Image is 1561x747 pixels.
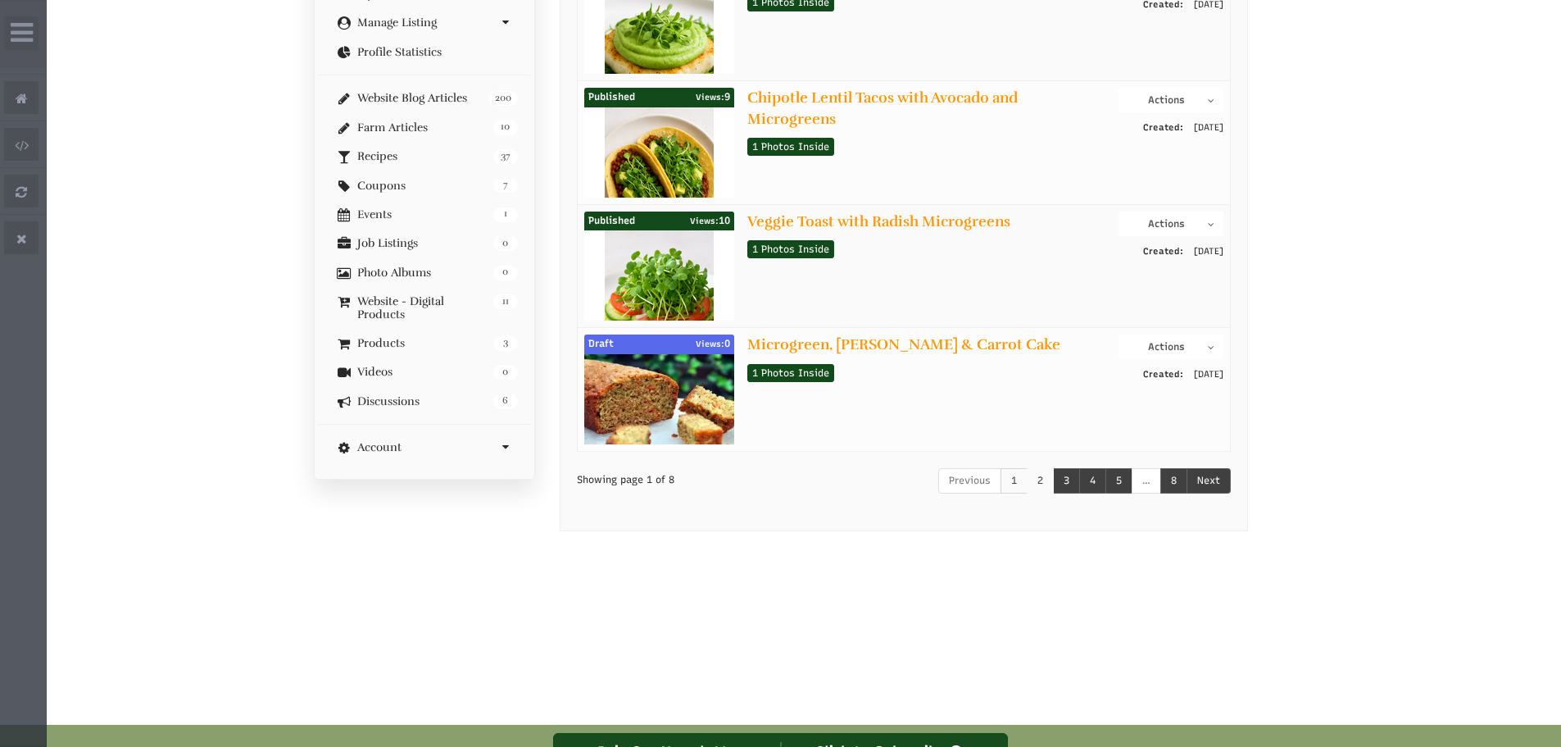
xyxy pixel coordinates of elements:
[1119,335,1223,359] button: Actions
[331,237,518,249] a: 0 Job Listings
[331,180,518,192] a: 7 Coupons
[489,91,517,106] span: 200
[605,230,714,394] img: fd8d8499b2e4daeded1559adcb6fc9f4
[584,88,734,107] div: Published
[747,335,1060,353] a: Microgreen, [PERSON_NAME] & Carrot Cake
[1143,244,1183,259] span: Created:
[1079,468,1106,494] a: 4
[1132,468,1161,494] a: …
[1001,468,1028,494] a: 1
[331,441,518,453] a: Account
[331,366,518,378] a: 0 Videos
[1160,468,1187,494] a: 8
[331,121,518,134] a: 10 Farm Articles
[1143,121,1183,135] span: Created:
[331,395,518,408] a: 6 Discussions
[331,16,518,29] a: Manage Listing
[331,150,518,162] a: 37 Recipes
[493,207,518,222] span: 1
[747,240,834,258] a: 1 Photos Inside
[584,354,734,475] img: e69cac971f3a70f8020b50dd06552182
[1119,212,1223,236] button: Actions
[696,339,724,349] span: Views:
[696,89,730,107] span: 9
[690,212,730,230] span: 10
[331,337,518,349] a: 3 Products
[1186,121,1223,135] span: [DATE]
[605,107,714,271] img: b6649fac1d7f7fa323ebcb92e3103b81
[493,149,518,164] span: 37
[696,92,724,102] span: Views:
[493,394,518,409] span: 6
[747,138,834,156] a: 1 Photos Inside
[493,336,518,351] span: 3
[1186,244,1223,259] span: [DATE]
[690,216,719,226] span: Views:
[584,335,734,354] div: Draft
[331,92,518,104] a: 200 Website Blog Articles
[747,212,1010,230] a: Veggie Toast with Radish Microgreens
[747,89,1018,127] a: Chipotle Lentil Tacos with Avocado and Microgreens
[696,335,730,353] span: 0
[577,452,835,487] div: Showing page 1 of 8
[1143,367,1183,382] span: Created:
[938,468,1001,494] a: Previous
[584,212,734,231] div: Published
[331,46,518,58] a: Profile Statistics
[1119,88,1223,112] button: Actions
[331,208,518,221] a: 1 Events
[493,294,518,309] span: 11
[1027,468,1054,494] a: 2
[493,365,518,380] span: 0
[331,266,518,279] a: 0 Photo Albums
[493,179,518,194] span: 7
[331,295,518,321] a: 11 Website - Digital Products
[493,121,518,135] span: 10
[1105,468,1132,494] a: 5
[493,236,518,251] span: 0
[1186,367,1223,382] span: [DATE]
[11,20,33,46] i: Wide Admin Panel
[493,266,518,280] span: 0
[747,364,834,382] a: 1 Photos Inside
[1053,468,1080,494] a: 3
[1187,468,1231,494] a: Next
